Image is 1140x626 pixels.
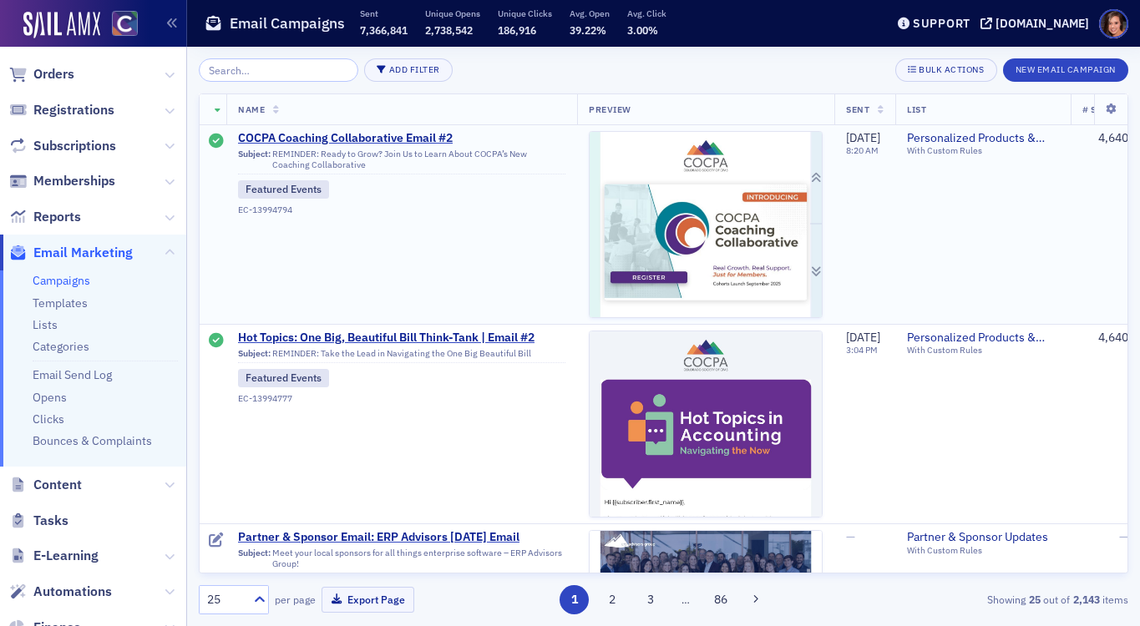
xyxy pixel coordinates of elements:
span: Name [238,103,265,115]
div: Support [913,16,970,31]
span: 3.00% [627,23,658,37]
a: Registrations [9,101,114,119]
a: Tasks [9,512,68,530]
span: Tasks [33,512,68,530]
div: 4,640 [1082,331,1128,346]
span: Orders [33,65,74,83]
span: E-Learning [33,547,99,565]
a: COCPA Coaching Collaborative Email #2 [238,131,565,146]
a: New Email Campaign [1003,61,1128,76]
span: 186,916 [498,23,536,37]
a: Memberships [9,172,115,190]
span: — [846,529,855,544]
time: 8:20 AM [846,144,879,156]
a: Lists [33,317,58,332]
button: 2 [598,585,627,614]
a: Email Marketing [9,244,133,262]
p: Avg. Open [570,8,610,19]
span: Automations [33,583,112,601]
span: 2,738,542 [425,23,473,37]
strong: 25 [1026,592,1043,607]
div: 25 [207,591,244,608]
span: Subject: [238,348,271,359]
span: — [1119,529,1128,544]
div: Featured Events [238,180,329,199]
label: per page [275,592,316,607]
span: Subject: [238,548,271,569]
div: REMINDER: Take the Lead in Navigating the One Big Beautiful Bill [238,348,565,363]
a: Email Send Log [33,367,112,382]
span: Profile [1099,9,1128,38]
div: REMINDER: Ready to Grow? Join Us to Learn About COCPA’s New Coaching Collaborative [238,149,565,174]
img: SailAMX [23,12,100,38]
span: [DATE] [846,330,880,345]
a: Categories [33,339,89,354]
button: 1 [560,585,589,614]
strong: 2,143 [1070,592,1102,607]
p: Avg. Click [627,8,666,19]
span: Memberships [33,172,115,190]
a: Templates [33,295,88,310]
button: [DOMAIN_NAME] [980,18,1095,29]
button: 3 [636,585,665,614]
div: With Custom Rules [907,145,1059,156]
span: Subscriptions [33,137,116,155]
h1: Email Campaigns [230,13,345,33]
div: Meet your local sponsors for all things enterprise software – ERP Advisors Group! [238,548,565,573]
div: Draft [209,533,224,549]
button: Export Page [322,587,414,613]
span: Subject: [238,149,271,170]
a: Reports [9,208,81,226]
div: With Custom Rules [907,544,1059,555]
a: Hot Topics: One Big, Beautiful Bill Think-Tank | Email #2 [238,331,565,346]
div: Sent [209,134,224,150]
span: Registrations [33,101,114,119]
span: Email Marketing [33,244,133,262]
a: Clicks [33,411,64,427]
button: New Email Campaign [1003,58,1128,82]
a: Campaigns [33,273,90,288]
a: Personalized Products & Events [907,331,1059,346]
div: [DOMAIN_NAME] [996,16,1089,31]
p: Unique Clicks [498,8,552,19]
span: … [674,592,697,607]
a: Partner & Sponsor Email: ERP Advisors [DATE] Email [238,530,565,545]
span: List [907,103,926,115]
a: View Homepage [100,11,138,39]
div: With Custom Rules [907,345,1059,356]
time: 3:04 PM [846,344,878,356]
span: 39.22% [570,23,606,37]
div: EC-13994794 [238,204,565,215]
a: Orders [9,65,74,83]
button: Add Filter [364,58,453,82]
input: Search… [199,58,358,82]
p: Unique Opens [425,8,480,19]
div: Sent [209,333,224,350]
span: Preview [589,103,631,115]
p: Sent [360,8,408,19]
span: Content [33,476,82,494]
span: [DATE] [846,130,880,145]
div: EC-13994777 [238,393,565,404]
a: Content [9,476,82,494]
a: Automations [9,583,112,601]
div: Bulk Actions [919,65,984,74]
a: Opens [33,390,67,405]
img: SailAMX [112,11,138,37]
span: Reports [33,208,81,226]
a: Bounces & Complaints [33,433,152,448]
span: Sent [846,103,869,115]
a: E-Learning [9,547,99,565]
button: 86 [706,585,735,614]
a: Partner & Sponsor Updates [907,530,1059,545]
span: # Sent [1082,103,1114,115]
a: Subscriptions [9,137,116,155]
a: Personalized Products & Events [907,131,1059,146]
span: 7,366,841 [360,23,408,37]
